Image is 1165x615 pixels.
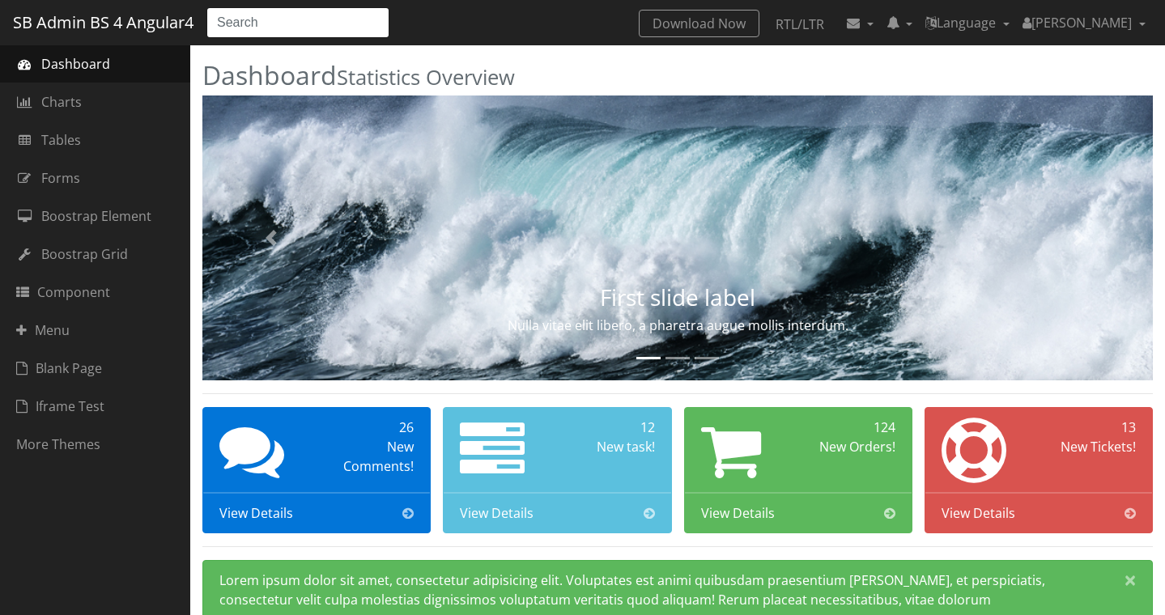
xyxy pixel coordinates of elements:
[639,10,759,37] a: Download Now
[1125,569,1136,591] span: ×
[563,437,655,456] div: New task!
[919,6,1016,39] a: Language
[345,316,1010,335] p: Nulla vitae elit libero, a pharetra augue mollis interdum.
[563,418,655,437] div: 12
[345,285,1010,310] h3: First slide label
[323,437,415,476] div: New Comments!
[1044,437,1136,456] div: New Tickets!
[1108,561,1152,600] button: Close
[1044,418,1136,437] div: 13
[337,63,515,91] small: Statistics Overview
[206,7,389,38] input: Search
[1016,6,1152,39] a: [PERSON_NAME]
[323,418,415,437] div: 26
[202,95,1153,380] img: Random first slide
[460,503,534,523] span: View Details
[219,503,293,523] span: View Details
[763,10,837,39] a: RTL/LTR
[16,320,70,340] span: Menu
[13,7,193,38] a: SB Admin BS 4 Angular4
[942,503,1015,523] span: View Details
[804,418,895,437] div: 124
[701,503,775,523] span: View Details
[804,437,895,456] div: New Orders!
[202,61,1153,89] h2: Dashboard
